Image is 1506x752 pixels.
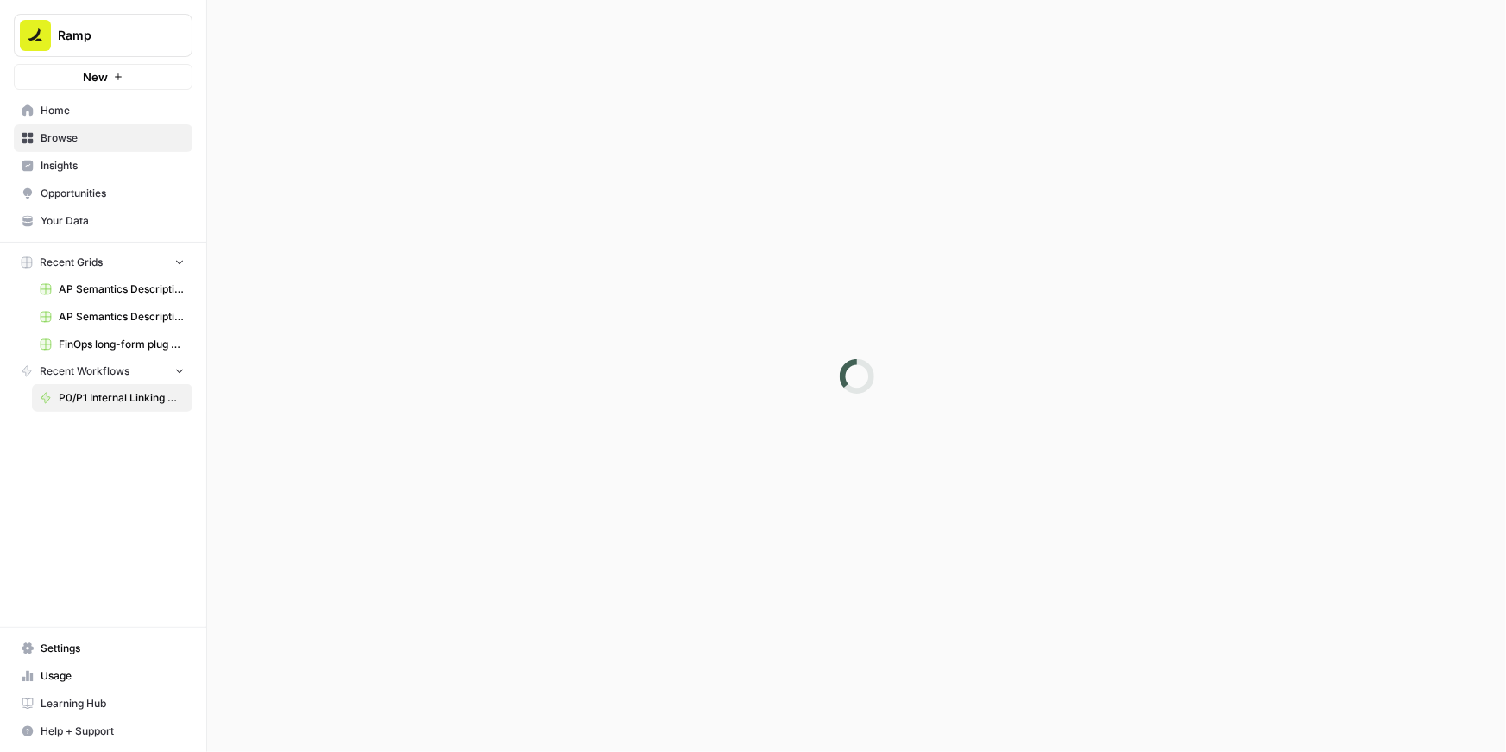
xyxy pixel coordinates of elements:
[14,690,192,717] a: Learning Hub
[59,281,185,297] span: AP Semantics Descriptions - Month 1 A
[14,717,192,745] button: Help + Support
[14,207,192,235] a: Your Data
[14,635,192,662] a: Settings
[59,390,185,406] span: P0/P1 Internal Linking Workflow
[83,68,108,85] span: New
[32,384,192,412] a: P0/P1 Internal Linking Workflow
[59,309,185,325] span: AP Semantics Descriptions - Month 1 B
[14,250,192,275] button: Recent Grids
[41,130,185,146] span: Browse
[14,662,192,690] a: Usage
[14,97,192,124] a: Home
[14,180,192,207] a: Opportunities
[41,696,185,711] span: Learning Hub
[40,255,103,270] span: Recent Grids
[41,641,185,656] span: Settings
[14,152,192,180] a: Insights
[41,103,185,118] span: Home
[41,158,185,174] span: Insights
[41,668,185,684] span: Usage
[32,331,192,358] a: FinOps long-form plug generator -> Publish Sanity updates
[32,275,192,303] a: AP Semantics Descriptions - Month 1 A
[40,363,129,379] span: Recent Workflows
[14,14,192,57] button: Workspace: Ramp
[41,724,185,739] span: Help + Support
[58,27,162,44] span: Ramp
[14,124,192,152] a: Browse
[41,213,185,229] span: Your Data
[41,186,185,201] span: Opportunities
[14,64,192,90] button: New
[20,20,51,51] img: Ramp Logo
[32,303,192,331] a: AP Semantics Descriptions - Month 1 B
[59,337,185,352] span: FinOps long-form plug generator -> Publish Sanity updates
[14,358,192,384] button: Recent Workflows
